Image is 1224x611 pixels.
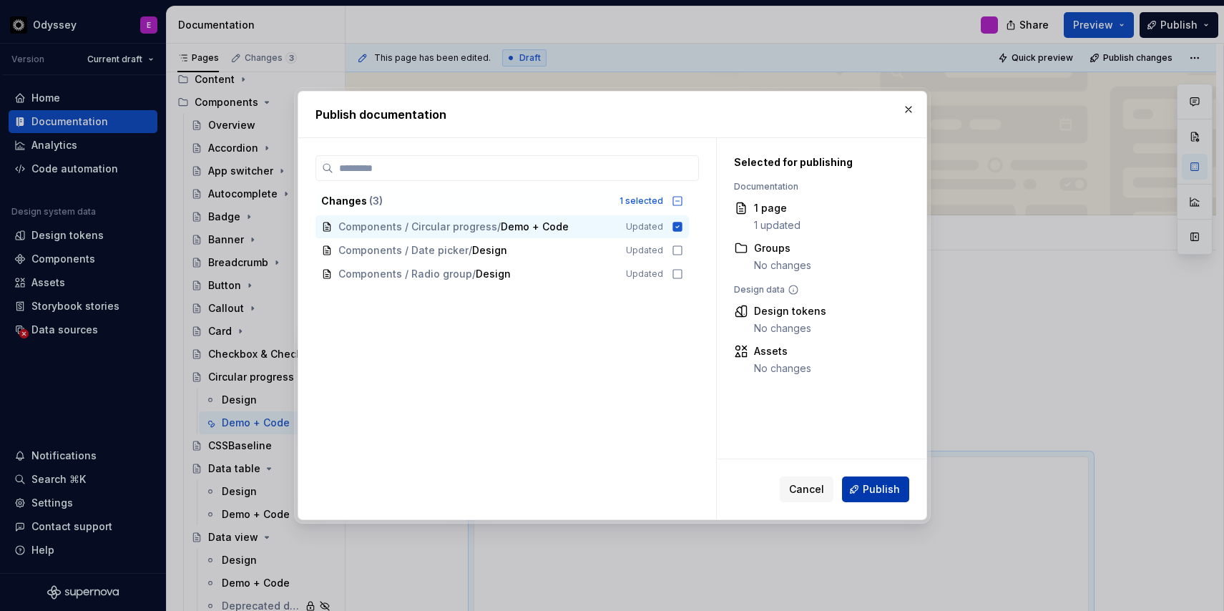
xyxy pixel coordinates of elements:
span: Publish [863,482,900,497]
div: Selected for publishing [734,155,902,170]
span: Updated [626,245,663,256]
div: 1 selected [620,195,663,207]
button: Publish [842,476,909,502]
span: / [472,267,476,281]
span: Components / Circular progress [338,220,497,234]
span: Design [472,243,507,258]
div: Changes [321,194,611,208]
div: Design data [734,284,902,295]
button: Cancel [780,476,833,502]
span: Components / Date picker [338,243,469,258]
span: / [469,243,472,258]
div: Assets [754,344,811,358]
span: / [497,220,501,234]
div: Design tokens [754,304,826,318]
span: Updated [626,268,663,280]
span: Cancel [789,482,824,497]
span: Demo + Code [501,220,569,234]
span: Updated [626,221,663,233]
span: Design [476,267,511,281]
div: No changes [754,321,826,336]
div: Documentation [734,181,902,192]
div: 1 page [754,201,801,215]
div: Groups [754,241,811,255]
div: No changes [754,258,811,273]
span: Components / Radio group [338,267,472,281]
h2: Publish documentation [315,106,909,123]
div: 1 updated [754,218,801,233]
span: ( 3 ) [369,195,383,207]
div: No changes [754,361,811,376]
